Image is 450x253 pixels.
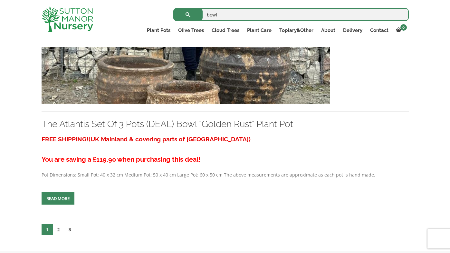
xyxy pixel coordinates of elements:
[89,136,251,143] span: (UK Mainland & covering parts of [GEOGRAPHIC_DATA])
[42,156,200,163] strong: You are saving a £119.90 when purchasing this deal!
[53,224,64,235] a: 2
[366,26,392,35] a: Contact
[64,224,75,235] a: 3
[42,133,409,179] div: Pot Dimensions: Small Pot: 40 x 32 cm Medium Pot: 50 x 40 cm Large Pot: 60 x 50 cm The above meas...
[339,26,366,35] a: Delivery
[42,119,293,129] a: The Atlantis Set Of 3 Pots (DEAL) Bowl “Golden Rust” Plant Pot
[208,26,243,35] a: Cloud Trees
[173,8,409,21] input: Search...
[174,26,208,35] a: Olive Trees
[317,26,339,35] a: About
[243,26,275,35] a: Plant Care
[400,24,407,31] span: 0
[42,133,409,145] h3: FREE SHIPPING!
[392,26,409,35] a: 0
[275,26,317,35] a: Topiary&Other
[143,26,174,35] a: Plant Pots
[42,192,74,205] a: Read more
[42,6,93,32] img: logo
[42,224,53,235] span: 1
